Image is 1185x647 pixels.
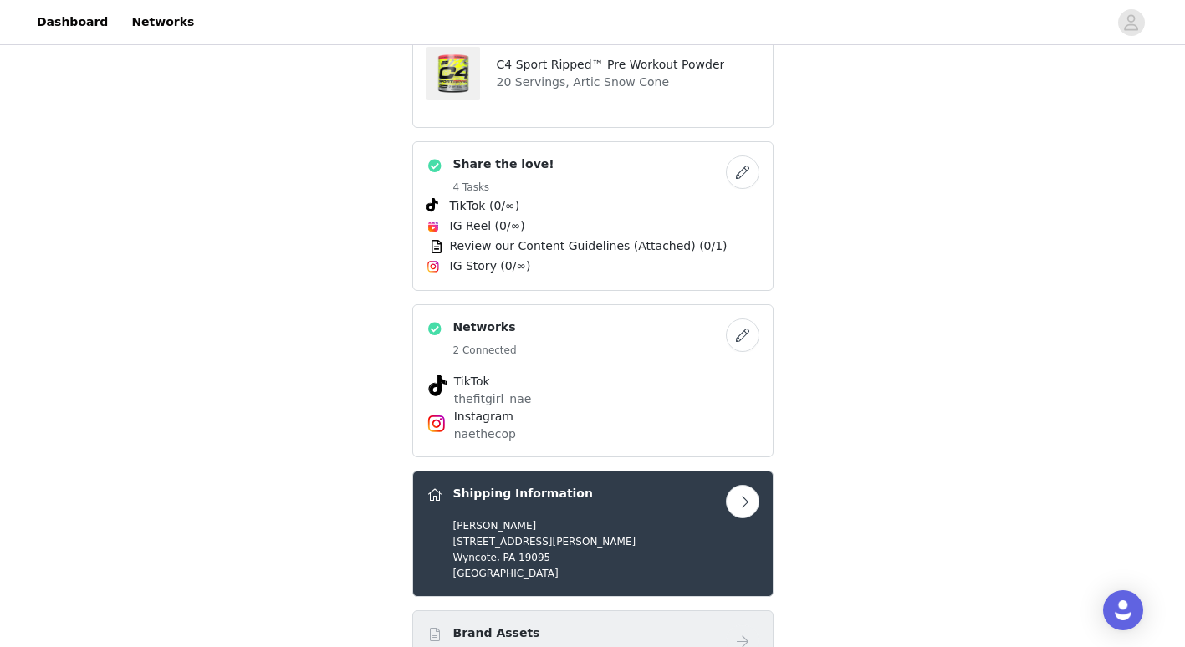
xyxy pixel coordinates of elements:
div: Shipping Information [412,471,774,597]
h4: Brand Assets [453,624,540,642]
h4: Networks [453,318,517,336]
img: Instagram Reels Icon [426,220,440,233]
span: Review our Content Guidelines (Attached) (0/1) [450,237,728,255]
a: Dashboard [27,3,118,41]
img: Instagram Icon [426,260,440,273]
p: naethecop [454,425,732,443]
span: TikTok (0/∞) [450,197,520,215]
p: [GEOGRAPHIC_DATA] [453,566,759,581]
h4: TikTok [454,373,732,390]
h4: Instagram [454,408,732,425]
h5: 4 Tasks [453,180,554,195]
h5: 2 Connected [453,343,517,358]
span: PA [503,552,516,563]
a: Networks [121,3,204,41]
div: avatar [1123,9,1139,36]
span: Wyncote, [453,552,500,563]
img: Instagram Icon [426,414,447,434]
span: 19095 [518,552,550,563]
h4: Share the love! [453,155,554,173]
p: [PERSON_NAME] [453,518,759,533]
h4: Shipping Information [453,485,593,502]
div: Open Intercom Messenger [1103,590,1143,630]
span: IG Story (0/∞) [450,257,531,275]
div: Networks [412,304,774,457]
p: [STREET_ADDRESS][PERSON_NAME] [453,534,759,549]
h4: C4 Sport Ripped™ Pre Workout Powder [497,56,725,74]
img: C4 Sport Ripped™ Pre Workout Powder [426,47,480,100]
div: Share the love! [412,141,774,291]
span: IG Reel (0/∞) [450,217,525,235]
p: thefitgirl_nae [454,390,732,408]
p: 20 Servings, Artic Snow Cone [497,74,725,91]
